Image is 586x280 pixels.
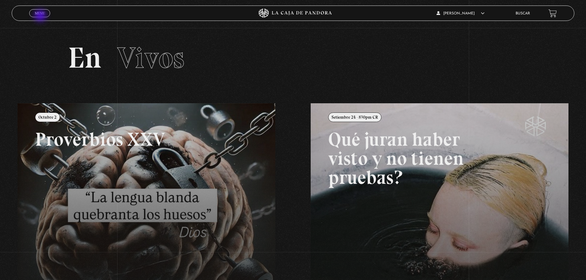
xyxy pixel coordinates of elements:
span: [PERSON_NAME] [437,12,484,15]
a: Buscar [516,12,530,15]
span: Cerrar [33,17,47,21]
h2: En [68,43,518,73]
a: View your shopping cart [548,9,557,18]
span: Menu [35,11,45,15]
span: Vivos [117,40,184,75]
